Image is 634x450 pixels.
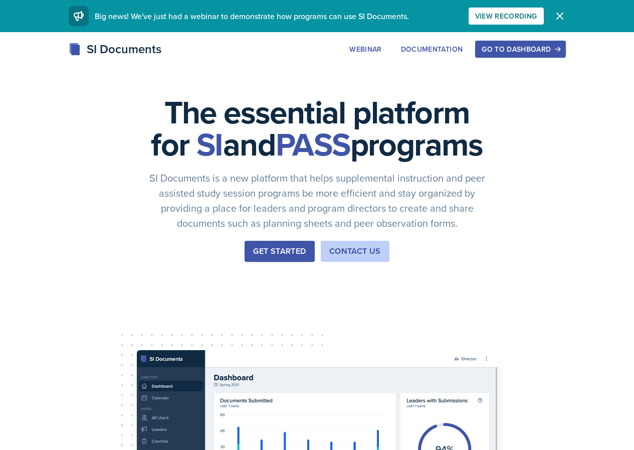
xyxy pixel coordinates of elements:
div: Contact Us [329,245,381,257]
button: Get Started [245,241,314,262]
div: View Recording [475,12,537,20]
button: Documentation [394,41,470,58]
button: Go to Dashboard [475,41,565,58]
div: Webinar [349,45,381,53]
div: Documentation [401,45,463,53]
button: Contact Us [321,241,389,262]
button: Webinar [343,41,388,58]
div: Go to Dashboard [482,45,559,53]
button: View Recording [469,8,544,25]
div: Get Started [253,245,306,257]
div: SI Documents [69,40,161,58]
span: Big news! We've just had a webinar to demonstrate how programs can use SI Documents. [95,11,409,22]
